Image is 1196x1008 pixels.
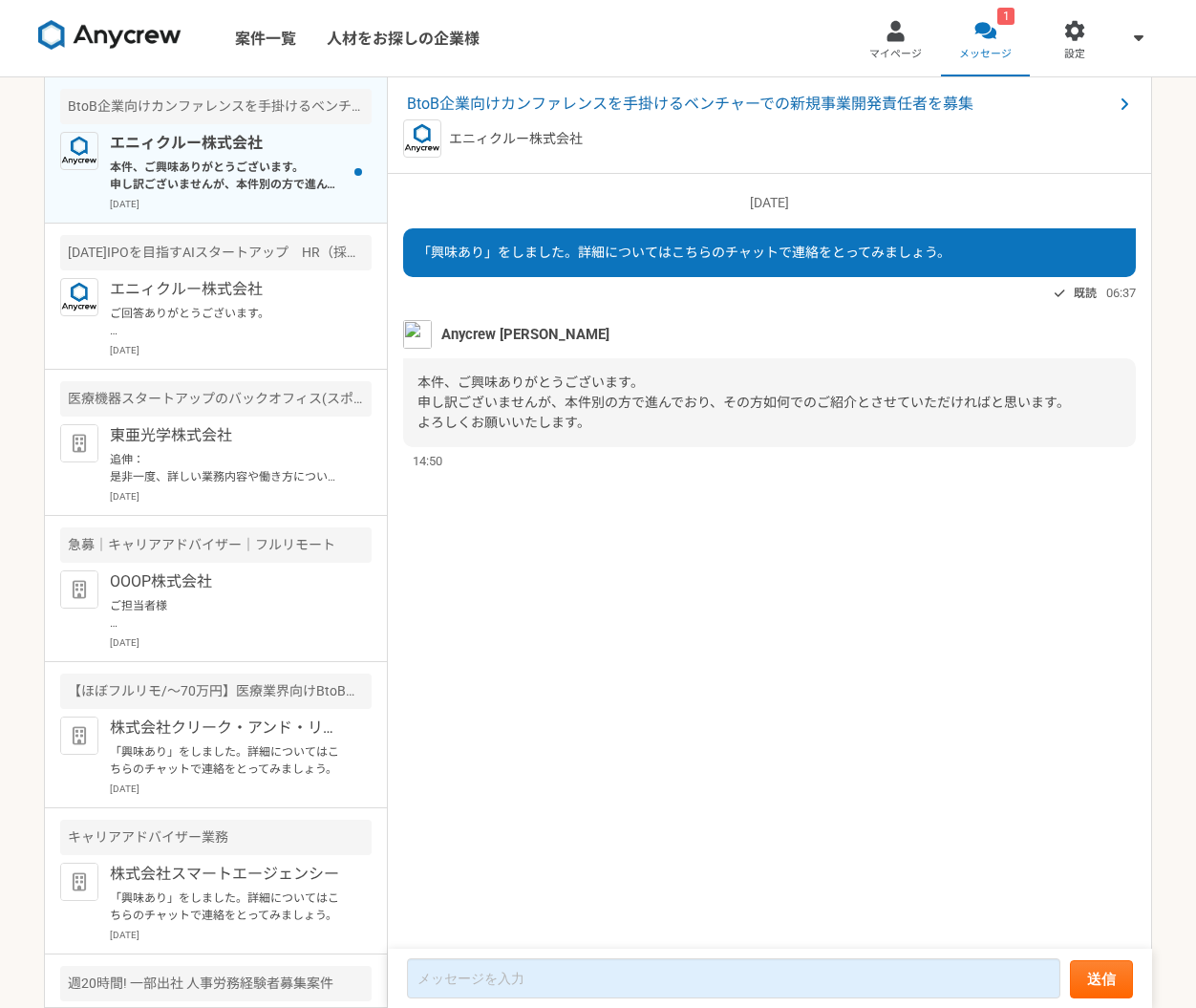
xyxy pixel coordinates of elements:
span: BtoB企業向けカンファレンスを手掛けるベンチャーでの新規事業開発責任者を募集 [407,93,1113,116]
p: エニィクルー株式会社 [449,129,583,149]
p: [DATE] [110,197,372,211]
img: 8DqYSo04kwAAAAASUVORK5CYII= [38,20,182,51]
img: default_org_logo-42cde973f59100197ec2c8e796e4974ac8490bb5b08a0eb061ff975e4574aa76.png [60,717,98,755]
p: [DATE] [110,928,372,942]
button: 送信 [1070,960,1133,998]
img: logo_text_blue_01.png [403,119,441,158]
p: 東亜光学株式会社 [110,424,346,447]
p: エニィクルー株式会社 [110,132,346,155]
img: default_org_logo-42cde973f59100197ec2c8e796e4974ac8490bb5b08a0eb061ff975e4574aa76.png [60,424,98,462]
span: メッセージ [959,47,1012,62]
span: 14:50 [413,452,442,470]
div: 【ほぼフルリモ/～70万円】医療業界向けBtoBマーケティングプロデューサー [60,674,372,709]
p: 追伸： 是非一度、詳しい業務内容や働き方について、 お話を伺う機会をいただけますと嬉しいです。 [110,451,346,485]
p: 「興味あり」をしました。詳細についてはこちらのチャットで連絡をとってみましょう。 [110,890,346,924]
span: マイページ [869,47,922,62]
span: Anycrew [PERSON_NAME] [441,324,609,345]
div: キャリアアドバイザー業務 [60,820,372,855]
div: 週20時間! 一部出社 人事労務経験者募集案件 [60,966,372,1001]
p: 「興味あり」をしました。詳細についてはこちらのチャットで連絡をとってみましょう。 [110,743,346,778]
span: 既読 [1074,282,1097,305]
img: default_org_logo-42cde973f59100197ec2c8e796e4974ac8490bb5b08a0eb061ff975e4574aa76.png [60,570,98,609]
div: BtoB企業向けカンファレンスを手掛けるベンチャーでの新規事業開発責任者を募集 [60,89,372,124]
p: 株式会社スマートエージェンシー [110,863,346,886]
div: 1 [997,8,1014,25]
span: 06:37 [1106,284,1136,302]
img: logo_text_blue_01.png [60,278,98,316]
p: エニィクルー株式会社 [110,278,346,301]
p: [DATE] [403,193,1136,213]
img: tomoya_yamashita.jpeg [403,320,432,349]
p: OOOP株式会社 [110,570,346,593]
div: [DATE]IPOを目指すAIスタートアップ HR（採用業務） [60,235,372,270]
p: [DATE] [110,782,372,796]
p: ご回答ありがとうございます。 大変申し訳ございません。 私のほうで、同じクライアントのHR（採用業務）とIS（インサイドセールス）を見間違えておりました。 HRの案件は、別の候補者で決まってしま... [110,305,346,339]
p: 株式会社クリーク・アンド・リバー社 [110,717,346,740]
p: 本件、ご興味ありがとうございます。 申し訳ございませんが、本件別の方で進んでおり、その方如何でのご紹介とさせていただければと思います。 よろしくお願いいたします。 [110,159,346,193]
p: ご担当者様 はじめまして。 本件、私自身の10年以上のフリーランスとしての営業経験などが活かせるのでは思い、 「興味あり」をさせていただきました。 応募後に、「有料職業紹介事業の免許」を持ち合わ... [110,597,346,632]
div: 急募｜キャリアアドバイザー｜フルリモート [60,527,372,563]
img: default_org_logo-42cde973f59100197ec2c8e796e4974ac8490bb5b08a0eb061ff975e4574aa76.png [60,863,98,901]
p: [DATE] [110,343,372,357]
img: logo_text_blue_01.png [60,132,98,170]
span: 本件、ご興味ありがとうございます。 申し訳ございませんが、本件別の方で進んでおり、その方如何でのご紹介とさせていただければと思います。 よろしくお願いいたします。 [417,375,1070,430]
p: [DATE] [110,489,372,504]
p: [DATE] [110,635,372,650]
span: 「興味あり」をしました。詳細についてはこちらのチャットで連絡をとってみましょう。 [417,245,950,260]
span: 設定 [1064,47,1085,62]
div: 医療機器スタートアップのバックオフィス(スポット、週1から可) [60,381,372,417]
